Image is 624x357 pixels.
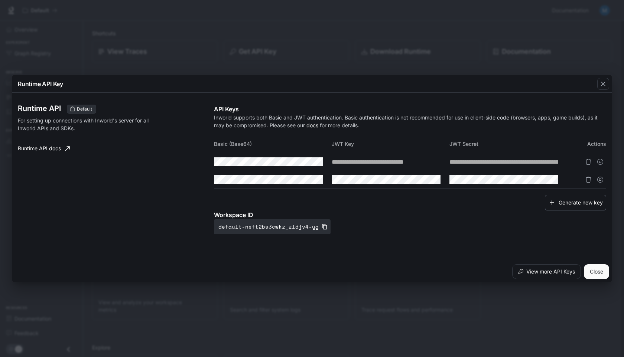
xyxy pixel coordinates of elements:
p: Inworld supports both Basic and JWT authentication. Basic authentication is not recommended for u... [214,114,606,129]
button: Close [584,264,609,279]
th: JWT Key [332,135,449,153]
p: Runtime API Key [18,79,63,88]
a: [DOMAIN_NAME] [50,205,94,211]
button: Ask [87,47,103,58]
span: Default [74,106,95,112]
p: For setting up connections with Inworld's server for all Inworld APIs and SDKs. [18,117,160,132]
th: Actions [567,135,606,153]
div: These keys will apply to your current workspace only [67,105,96,114]
button: Delete API key [582,174,594,186]
label: ChatGPT Prompt [4,20,105,27]
button: View more API Keys [512,264,581,279]
a: Runtime API docs [15,141,73,156]
button: default-nsft2bs3cwkz_zldjv4-yg [214,219,331,234]
th: JWT Secret [449,135,567,153]
p: Workspace ID [214,210,606,219]
button: Generate new key [545,195,606,211]
span: 'ctrl+enter' or [53,50,84,55]
button: Suspend API key [594,174,606,186]
p: API Keys [214,105,606,114]
button: Delete API key [582,156,594,168]
button: Suspend API key [594,156,606,168]
p: General [17,5,38,11]
a: docs [306,122,318,128]
h3: Runtime API [18,105,61,112]
span: Ctrl+Space | [16,205,48,211]
th: Basic (Base64) [214,135,332,153]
